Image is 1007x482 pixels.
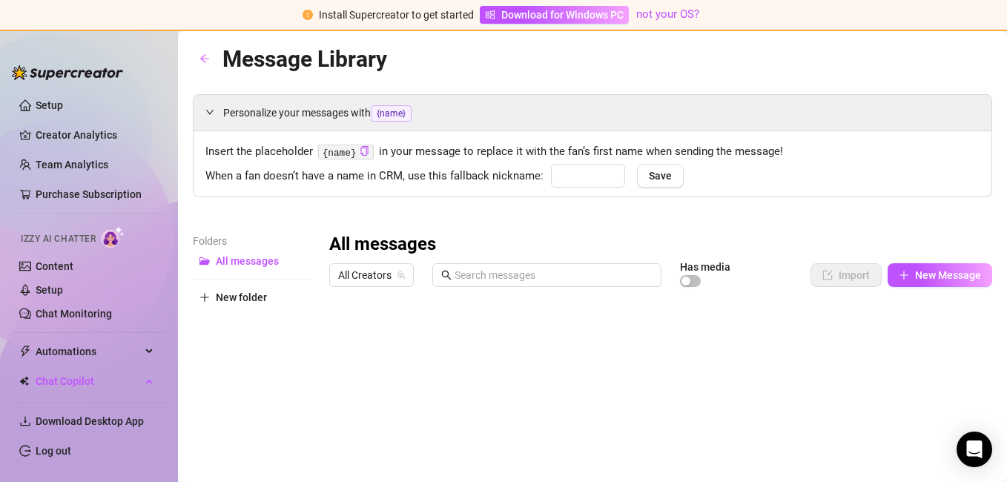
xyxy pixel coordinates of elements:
[360,146,369,156] span: copy
[915,269,981,281] span: New Message
[193,249,311,273] button: All messages
[480,6,629,24] a: Download for Windows PC
[193,285,311,309] button: New folder
[397,271,406,280] span: team
[957,432,992,467] div: Open Intercom Messenger
[36,182,154,206] a: Purchase Subscription
[319,9,474,21] span: Install Supercreator to get started
[888,263,992,287] button: New Message
[441,270,452,280] span: search
[216,291,267,303] span: New folder
[36,308,112,320] a: Chat Monitoring
[371,105,412,122] span: {name}
[21,232,96,246] span: Izzy AI Chatter
[36,340,141,363] span: Automations
[649,170,672,182] span: Save
[36,415,144,427] span: Download Desktop App
[36,284,63,296] a: Setup
[199,292,210,303] span: plus
[36,445,71,457] a: Log out
[19,376,29,386] img: Chat Copilot
[680,263,730,271] article: Has media
[303,10,313,20] span: exclamation-circle
[19,346,31,357] span: thunderbolt
[637,164,684,188] button: Save
[36,123,154,147] a: Creator Analytics
[360,146,369,157] button: Click to Copy
[810,263,882,287] button: Import
[216,255,279,267] span: All messages
[455,267,653,283] input: Search messages
[19,415,31,427] span: download
[223,105,980,122] span: Personalize your messages with
[501,7,624,23] span: Download for Windows PC
[636,7,699,21] a: not your OS?
[36,99,63,111] a: Setup
[36,369,141,393] span: Chat Copilot
[205,108,214,116] span: expanded
[205,168,544,185] span: When a fan doesn’t have a name in CRM, use this fallback nickname:
[199,53,210,64] span: arrow-left
[205,143,980,161] span: Insert the placeholder in your message to replace it with the fan’s first name when sending the m...
[899,270,909,280] span: plus
[193,233,311,249] article: Folders
[194,95,991,131] div: Personalize your messages with{name}
[199,256,210,266] span: folder-open
[102,226,125,248] img: AI Chatter
[36,159,108,171] a: Team Analytics
[485,10,495,20] span: windows
[338,264,405,286] span: All Creators
[318,145,374,160] code: {name}
[222,42,387,76] article: Message Library
[329,233,436,257] h3: All messages
[12,65,123,80] img: logo-BBDzfeDw.svg
[36,260,73,272] a: Content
